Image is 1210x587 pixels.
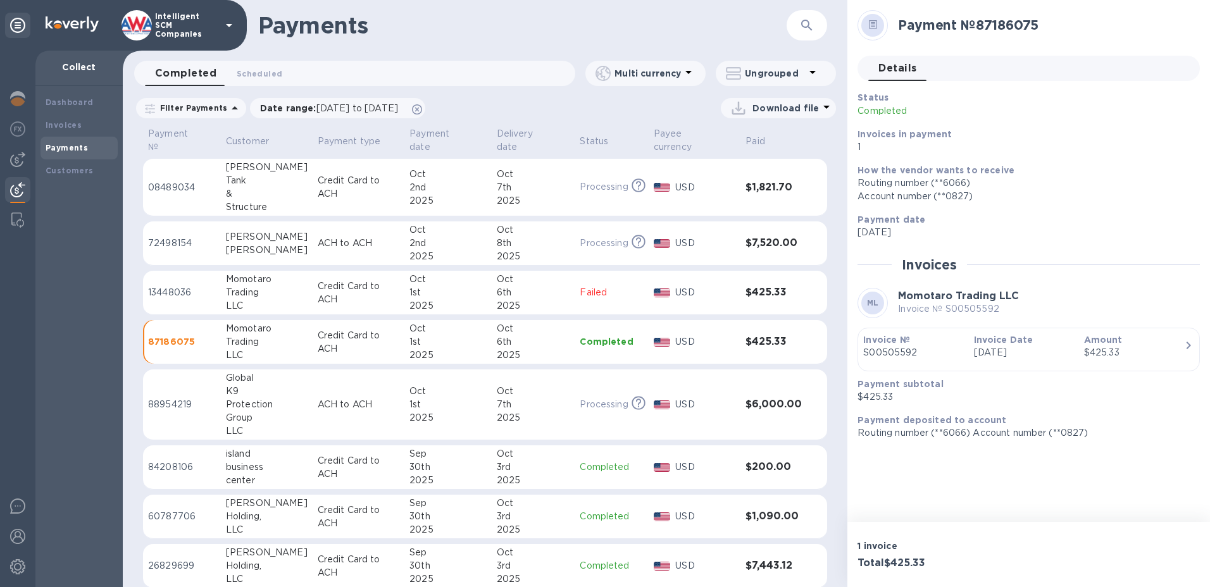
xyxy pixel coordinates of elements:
b: Amount [1084,335,1123,345]
h3: $200.00 [745,461,802,473]
p: USD [675,237,735,250]
div: Oct [497,168,570,181]
div: Oct [497,273,570,286]
div: 6th [497,335,570,349]
p: 08489034 [148,181,216,194]
span: Status [580,135,625,148]
b: Status [858,92,889,102]
img: USD [654,338,671,347]
p: Routing number (**6066) Account number (**0827) [858,426,1190,440]
p: Intelligent SCM Companies [155,12,218,39]
div: Oct [497,385,570,398]
p: Failed [580,286,643,299]
b: Payment date [858,214,925,225]
p: 60787706 [148,510,216,523]
p: Credit Card to ACH [318,553,399,579]
div: Oct [409,322,487,335]
p: Delivery date [497,127,554,154]
p: Completed [580,335,643,348]
div: 2025 [497,474,570,487]
p: Processing [580,180,628,194]
b: Dashboard [46,97,94,107]
div: Account number (**0827) [858,190,1190,203]
div: 2025 [497,572,570,586]
div: 1st [409,398,487,411]
span: Payment № [148,127,216,154]
button: Invoice №S00505592Invoice Date[DATE]Amount$425.33 [858,328,1200,371]
p: 72498154 [148,237,216,250]
h2: Payment № 87186075 [898,17,1190,33]
p: Completed [580,510,643,523]
div: 8th [497,237,570,250]
b: Invoice Date [974,335,1033,345]
p: Invoice № S00505592 [898,302,1019,316]
p: Credit Card to ACH [318,174,399,201]
h3: Total $425.33 [858,557,1023,569]
div: 2025 [409,250,487,263]
span: Payment type [318,135,397,148]
span: Paid [745,135,782,148]
p: Completed [580,559,643,572]
span: Completed [155,65,216,82]
h2: Invoices [902,257,957,273]
b: Invoices [46,120,82,130]
div: 2nd [409,181,487,194]
b: Customers [46,166,94,175]
img: USD [654,183,671,192]
div: & [226,187,308,201]
div: 3rd [497,559,570,572]
p: 1 [858,140,1190,154]
p: Paid [745,135,765,148]
div: K9 [226,385,308,398]
h1: Payments [258,12,787,39]
b: Payment deposited to account [858,415,1006,425]
p: Processing [580,398,628,411]
div: Trading [226,335,308,349]
div: 2025 [409,349,487,362]
div: [PERSON_NAME] [226,244,308,257]
p: 26829699 [148,559,216,572]
div: 2025 [497,411,570,424]
div: Sep [409,447,487,460]
p: Processing [580,237,628,250]
div: Group [226,411,308,424]
div: 2025 [497,523,570,536]
p: $425.33 [858,390,1190,404]
span: Payment date [409,127,487,154]
p: Ungrouped [745,67,805,80]
p: Status [580,135,608,148]
p: 88954219 [148,398,216,411]
p: ACH to ACH [318,398,399,411]
span: [DATE] to [DATE] [316,103,398,113]
div: [PERSON_NAME] [226,546,308,559]
h3: $425.33 [745,336,802,348]
b: Momotaro Trading LLC [898,290,1019,302]
p: USD [675,398,735,411]
div: island [226,447,308,460]
div: Oct [497,497,570,510]
div: Unpin categories [5,13,30,38]
div: Date range:[DATE] to [DATE] [250,98,425,118]
div: 2025 [409,523,487,536]
div: Momotaro [226,273,308,286]
h3: $6,000.00 [745,399,802,411]
div: Oct [409,273,487,286]
b: Invoices in payment [858,129,952,139]
h3: $1,821.70 [745,182,802,194]
div: Global [226,371,308,385]
p: Date range : [260,102,404,114]
p: Payment type [318,135,381,148]
p: 13448036 [148,286,216,299]
b: ML [867,298,879,307]
p: USD [675,460,735,474]
div: Oct [409,385,487,398]
div: 7th [497,398,570,411]
div: business [226,460,308,474]
h3: $7,443.12 [745,560,802,572]
div: 2025 [497,250,570,263]
div: LLC [226,572,308,586]
div: 2025 [409,299,487,312]
img: Foreign exchange [10,121,25,137]
span: Customer [226,135,285,148]
div: 1st [409,335,487,349]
